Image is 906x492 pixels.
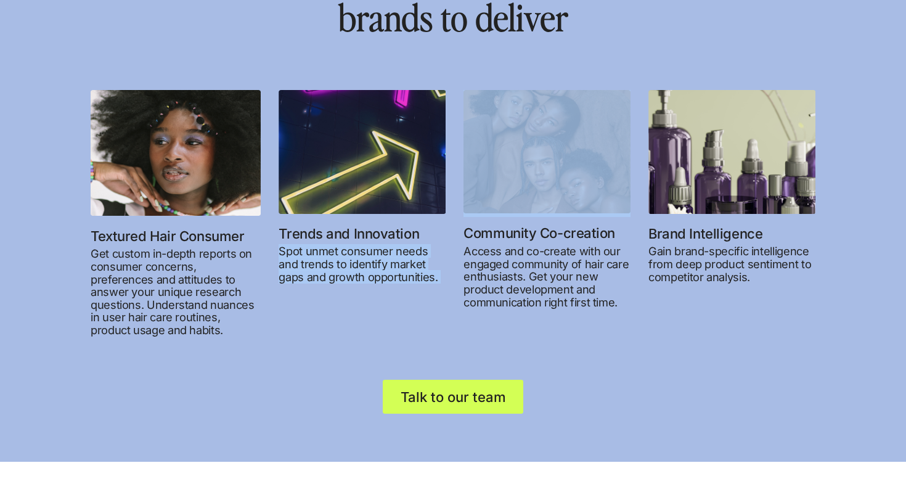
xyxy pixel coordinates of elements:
a: Talk to our team [383,380,523,414]
h4: Community Co-creation [463,222,631,245]
h4: Brand Intelligence [648,223,815,245]
p: Get custom in-depth reports on consumer concerns, preferences and attitudes to answer your unique... [91,247,261,336]
p: Gain brand-specific intelligence from deep product sentiment to competitor analysis. [648,245,815,283]
img: partner image 3 [463,90,631,214]
h4: Trends and Innovation [279,223,446,245]
img: partner image 2 [279,90,446,214]
img: partner image 1 [91,90,261,216]
img: partner image 4 [648,90,815,214]
p: Spot unmet consumer needs and trends to identify market gaps and growth opportunities. [279,245,446,283]
p: Access and co-create with our engaged community of hair care enthusiasts. Get your new product de... [463,245,631,308]
h4: Textured Hair Consumer [91,225,261,248]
